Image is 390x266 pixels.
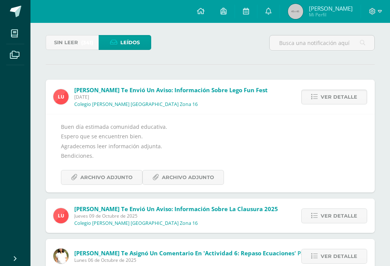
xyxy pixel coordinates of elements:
img: 5e9a15aa805efbf1b7537bc14e88b61e.png [53,89,69,104]
img: 45x45 [288,4,303,19]
span: Ver detalle [321,90,357,104]
a: Sin leer(341) [46,35,99,50]
span: Jueves 09 de Octubre de 2025 [74,213,278,219]
img: fde36cf8b4173ff221c800fd76040d52.png [53,248,69,264]
span: Archivo Adjunto [80,170,133,184]
span: [DATE] [74,94,268,100]
p: Colegio [PERSON_NAME] [GEOGRAPHIC_DATA] Zona 16 [74,220,198,226]
span: Mi Perfil [309,11,353,18]
a: Archivo Adjunto [61,170,142,185]
a: Archivo Adjunto [142,170,224,185]
span: (341) [81,35,93,50]
span: Archivo Adjunto [162,170,214,184]
span: [PERSON_NAME] te envió un aviso: Información sobre Lego Fun Fest [74,86,268,94]
span: Ver detalle [321,249,357,263]
span: Sin leer [54,35,78,50]
div: Buen día estimada comunidad educativa. Espero que se encuentren bien. Agradecemos leer informació... [61,122,360,185]
span: [PERSON_NAME] [309,5,353,12]
span: Lunes 06 de Octubre de 2025 [74,257,358,263]
span: [PERSON_NAME] te asignó un comentario en 'Actividad 6: Repaso Ecuaciones' para 'Química Bas III' [74,249,358,257]
span: Ver detalle [321,209,357,223]
span: Leídos [120,35,140,50]
span: [PERSON_NAME] te envió un aviso: Información sobre la clausura 2025 [74,205,278,213]
img: 5e9a15aa805efbf1b7537bc14e88b61e.png [53,208,69,223]
a: Leídos [99,35,152,50]
input: Busca una notificación aquí [270,35,374,50]
p: Colegio [PERSON_NAME] [GEOGRAPHIC_DATA] Zona 16 [74,101,198,107]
